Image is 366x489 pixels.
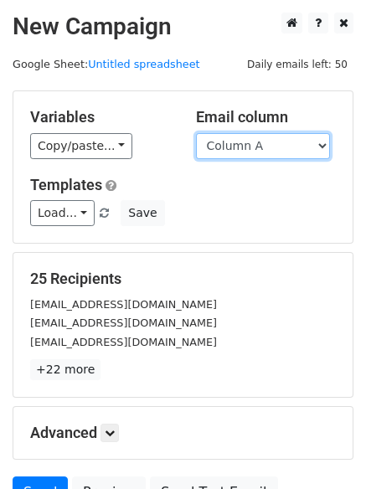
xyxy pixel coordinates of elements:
a: Untitled spreadsheet [88,58,199,70]
iframe: Chat Widget [282,409,366,489]
small: [EMAIL_ADDRESS][DOMAIN_NAME] [30,317,217,329]
small: [EMAIL_ADDRESS][DOMAIN_NAME] [30,298,217,311]
a: +22 more [30,359,101,380]
span: Daily emails left: 50 [241,55,353,74]
a: Copy/paste... [30,133,132,159]
h5: 25 Recipients [30,270,336,288]
h5: Advanced [30,424,336,442]
button: Save [121,200,164,226]
small: [EMAIL_ADDRESS][DOMAIN_NAME] [30,336,217,348]
h2: New Campaign [13,13,353,41]
a: Load... [30,200,95,226]
a: Daily emails left: 50 [241,58,353,70]
a: Templates [30,176,102,193]
h5: Email column [196,108,337,126]
h5: Variables [30,108,171,126]
small: Google Sheet: [13,58,200,70]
